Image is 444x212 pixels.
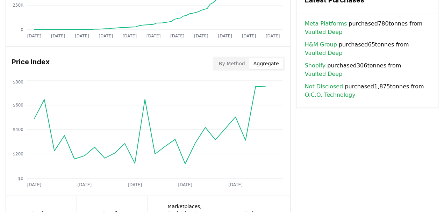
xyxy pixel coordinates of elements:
[75,34,89,38] tspan: [DATE]
[305,20,430,36] span: purchased 780 tonnes from
[305,49,343,57] a: Vaulted Deep
[128,182,142,187] tspan: [DATE]
[21,27,23,32] tspan: 0
[27,182,42,187] tspan: [DATE]
[305,82,430,99] span: purchased 1,875 tonnes from
[170,34,185,38] tspan: [DATE]
[305,91,356,99] a: O.C.O. Technology
[178,182,192,187] tspan: [DATE]
[305,61,430,78] span: purchased 306 tonnes from
[13,152,23,156] tspan: $200
[218,34,232,38] tspan: [DATE]
[305,28,343,36] a: Vaulted Deep
[51,34,65,38] tspan: [DATE]
[228,182,243,187] tspan: [DATE]
[266,34,280,38] tspan: [DATE]
[249,58,283,69] button: Aggregate
[18,176,23,181] tspan: $0
[146,34,161,38] tspan: [DATE]
[78,182,92,187] tspan: [DATE]
[99,34,113,38] tspan: [DATE]
[13,3,24,8] tspan: 250K
[13,103,23,108] tspan: $600
[305,41,430,57] span: purchased 65 tonnes from
[305,41,337,49] a: H&M Group
[305,82,343,91] a: Not Disclosed
[27,34,42,38] tspan: [DATE]
[305,70,343,78] a: Vaulted Deep
[12,57,50,71] h3: Price Index
[13,80,23,85] tspan: $800
[215,58,249,69] button: By Method
[242,34,256,38] tspan: [DATE]
[305,61,326,70] a: Shopify
[305,20,347,28] a: Meta Platforms
[13,127,23,132] tspan: $400
[194,34,208,38] tspan: [DATE]
[123,34,137,38] tspan: [DATE]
